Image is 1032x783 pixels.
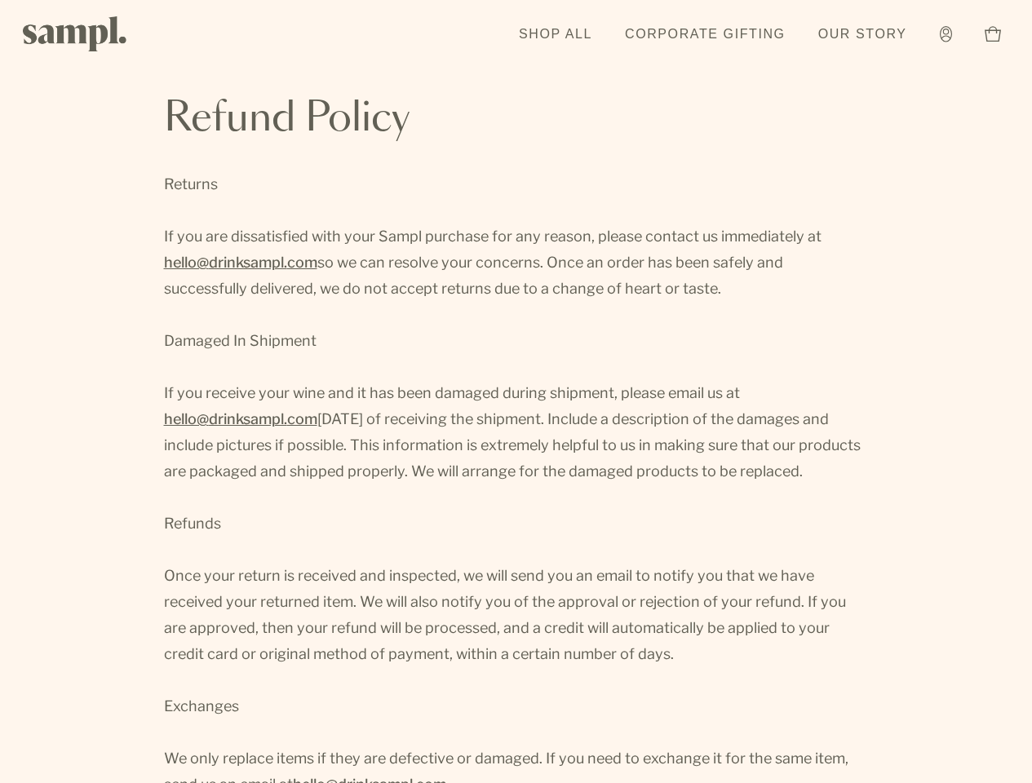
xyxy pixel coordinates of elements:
[511,16,600,52] a: Shop All
[164,250,317,276] a: hello@drinksampl.com
[164,228,822,245] span: If you are dissatisfied with your Sampl purchase for any reason, please contact us immediately at
[164,175,218,192] span: Returns
[810,16,915,52] a: Our Story
[164,567,846,662] span: Once your return is received and inspected, we will send you an email to notify you that we have ...
[164,332,317,349] span: Damaged In Shipment
[164,410,861,480] span: [DATE] of receiving the shipment. Include a description of the damages and include pictures if po...
[23,16,127,51] img: Sampl logo
[164,384,740,401] span: If you receive your wine and it has been damaged during shipment, please email us at
[164,100,869,139] h1: Refund Policy
[164,254,783,297] span: so we can resolve your concerns. Once an order has been safely and successfully delivered, we do ...
[164,515,221,532] span: Refunds
[164,697,239,714] span: Exchanges
[617,16,794,52] a: Corporate Gifting
[164,406,317,432] a: hello@drinksampl.com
